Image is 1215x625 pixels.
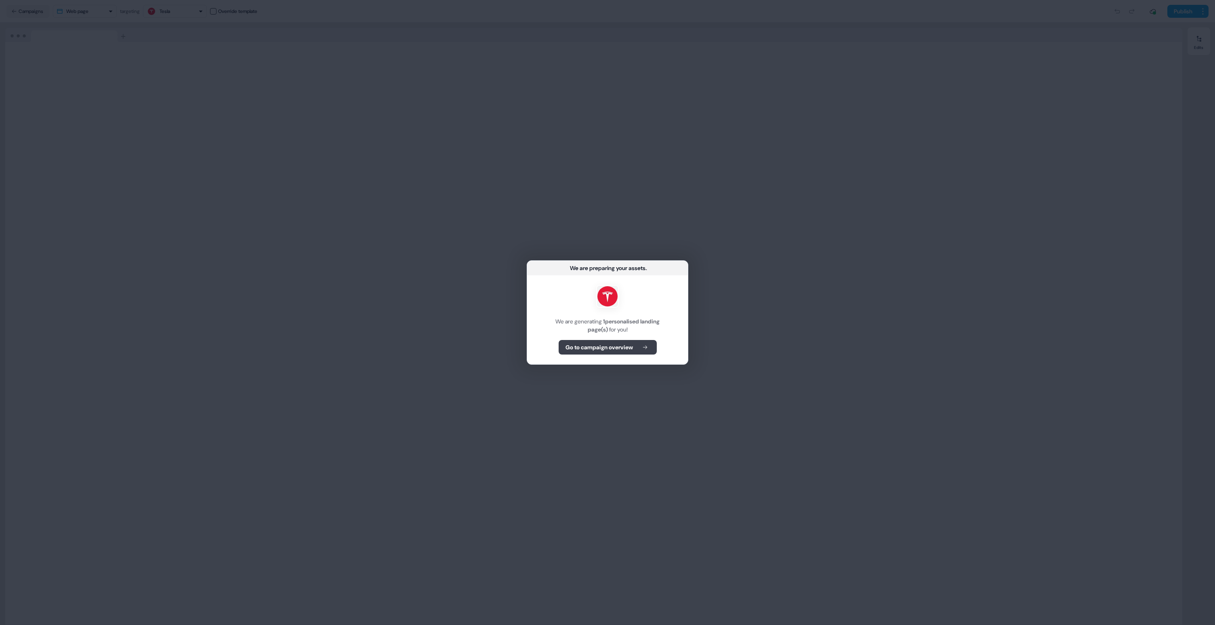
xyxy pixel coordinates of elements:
div: ... [645,264,647,272]
button: Go to campaign overview [559,340,657,355]
div: We are generating for you! [537,317,678,334]
div: We are preparing your assets [570,264,645,272]
b: 1 personalised landing page(s) [588,318,660,333]
b: Go to campaign overview [565,343,633,351]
